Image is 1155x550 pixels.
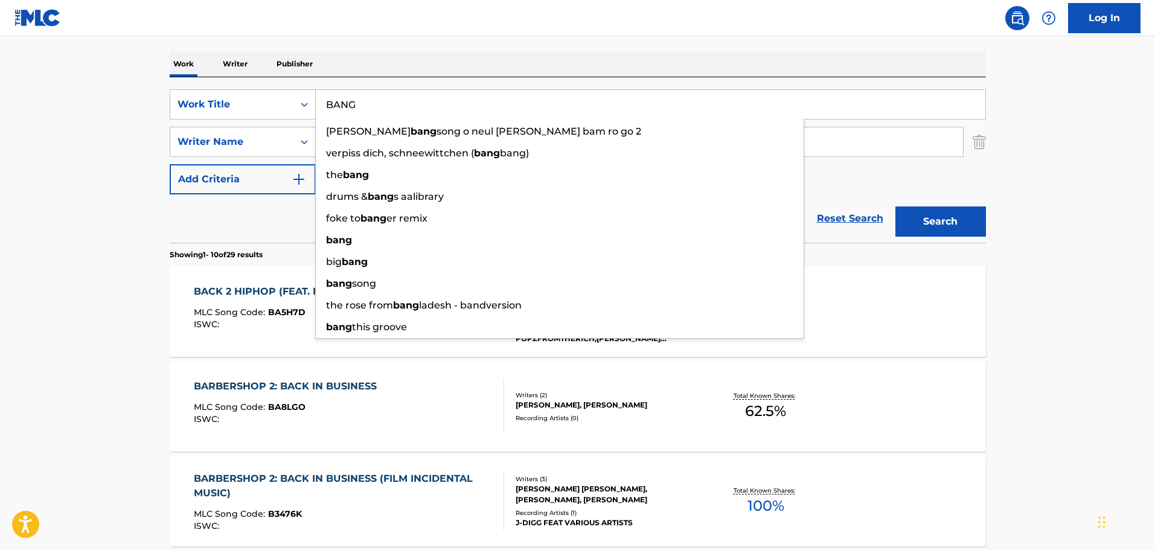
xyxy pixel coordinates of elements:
p: Work [170,51,197,77]
span: er remix [386,213,427,224]
span: song [352,278,376,289]
span: [PERSON_NAME] [326,126,411,137]
div: Work Title [178,97,286,112]
span: ISWC : [194,319,222,330]
div: Writer Name [178,135,286,149]
span: ISWC : [194,520,222,531]
p: Total Known Shares: [734,486,798,495]
a: Log In [1068,3,1141,33]
p: Publisher [273,51,316,77]
div: Recording Artists ( 1 ) [516,508,698,517]
span: s aalibrary [394,191,444,202]
span: ISWC : [194,414,222,424]
span: 100 % [747,495,784,517]
a: Public Search [1005,6,1029,30]
img: search [1010,11,1025,25]
span: the rose from [326,299,393,311]
div: Help [1037,6,1061,30]
img: help [1041,11,1056,25]
strong: bang [411,126,437,137]
div: Recording Artists ( 0 ) [516,414,698,423]
span: B3476K [268,508,302,519]
span: MLC Song Code : [194,508,268,519]
span: BA5H7D [268,307,306,318]
span: BA8LGO [268,401,306,412]
strong: bang [343,169,369,181]
form: Search Form [170,89,986,243]
span: MLC Song Code : [194,401,268,412]
p: Showing 1 - 10 of 29 results [170,249,263,260]
span: this groove [352,321,407,333]
span: big [326,256,342,267]
div: Writers ( 2 ) [516,391,698,400]
div: J-DIGG FEAT VARIOUS ARTISTS [516,517,698,528]
span: bang) [500,147,529,159]
span: song o neul [PERSON_NAME] bam ro go 2 [437,126,641,137]
span: verpiss dich, schneewittchen ( [326,147,474,159]
a: BARBERSHOP 2: BACK IN BUSINESS (FILM INCIDENTAL MUSIC)MLC Song Code:B3476KISWC:Writers (3)[PERSON... [170,456,986,546]
strong: bang [474,147,500,159]
img: Delete Criterion [973,127,986,157]
div: [PERSON_NAME], [PERSON_NAME] [516,400,698,411]
img: 9d2ae6d4665cec9f34b9.svg [292,172,306,187]
img: MLC Logo [14,9,61,27]
strong: bang [368,191,394,202]
div: BARBERSHOP 2: BACK IN BUSINESS [194,379,383,394]
a: BACK 2 HIPHOP (FEAT. NAS)MLC Song Code:BA5H7DISWC:Writers (14)[PERSON_NAME], [PERSON_NAME], [PERS... [170,266,986,357]
div: BACK 2 HIPHOP (FEAT. NAS) [194,284,344,299]
iframe: Chat Widget [1095,492,1155,550]
strong: bang [326,234,352,246]
span: the [326,169,343,181]
span: drums & [326,191,368,202]
button: Search [895,206,986,237]
span: foke to [326,213,360,224]
div: [PERSON_NAME] [PERSON_NAME], [PERSON_NAME], [PERSON_NAME] [516,484,698,505]
button: Add Criteria [170,164,316,194]
a: BARBERSHOP 2: BACK IN BUSINESSMLC Song Code:BA8LGOISWC:Writers (2)[PERSON_NAME], [PERSON_NAME]Rec... [170,361,986,452]
strong: bang [360,213,386,224]
div: BARBERSHOP 2: BACK IN BUSINESS (FILM INCIDENTAL MUSIC) [194,472,494,500]
p: Writer [219,51,251,77]
div: Drag [1098,504,1105,540]
strong: bang [342,256,368,267]
span: 62.5 % [745,400,786,422]
strong: bang [326,321,352,333]
span: MLC Song Code : [194,307,268,318]
span: ladesh - bandversion [419,299,522,311]
a: Reset Search [811,205,889,232]
strong: bang [393,299,419,311]
div: Writers ( 3 ) [516,475,698,484]
strong: bang [326,278,352,289]
p: Total Known Shares: [734,391,798,400]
